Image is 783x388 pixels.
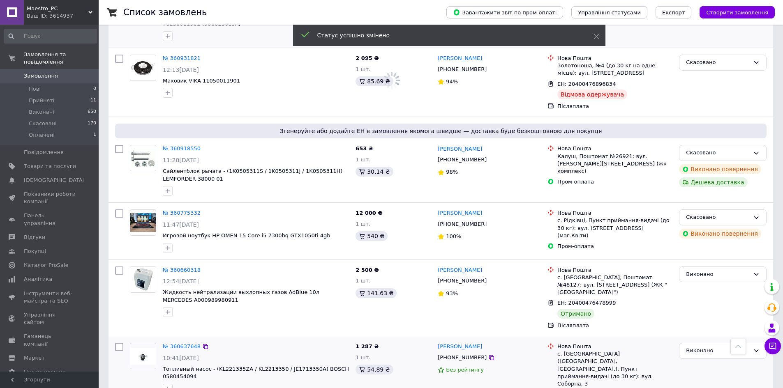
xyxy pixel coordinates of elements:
span: Замовлення [24,72,58,80]
span: Експорт [662,9,685,16]
span: 653 ₴ [356,145,373,152]
span: Повідомлення [24,149,64,156]
div: Скасовано [686,213,750,222]
span: Інструменти веб-майстра та SEO [24,290,76,305]
span: 1 [93,131,96,139]
span: 93% [446,290,458,296]
div: с. Рідківці, Пункт приймання-видачі (до 30 кг): вул. [STREET_ADDRESS] (маг.Квіти) [557,217,672,239]
span: Налаштування [24,368,66,376]
span: 98% [446,169,458,175]
button: Чат з покупцем [765,338,781,354]
img: Фото товару [130,348,156,365]
div: Післяплата [557,103,672,110]
span: Панель управління [24,212,76,227]
div: 141.63 ₴ [356,288,397,298]
div: Скасовано [686,58,750,67]
div: Нова Пошта [557,343,672,350]
a: [PERSON_NAME] [438,209,482,217]
div: Отримано [557,309,594,319]
div: Виконано повернення [679,229,761,239]
a: [PERSON_NAME] [438,55,482,62]
a: Фото товару [130,55,156,81]
div: Калуш, Поштомат №26921: вул. [PERSON_NAME][STREET_ADDRESS] (жк комплекс) [557,153,672,175]
span: Maestro_PC [27,5,88,12]
button: Управління статусами [571,6,647,18]
span: 0 [93,85,96,93]
a: Игровой ноутбук HP OMEN 15 Core i5 7300hq GTX1050ti 4gb [163,232,330,239]
span: 1 шт. [356,66,370,72]
img: Фото товару [130,267,156,292]
div: [PHONE_NUMBER] [436,64,488,75]
img: Фото товару [130,60,156,76]
a: [PERSON_NAME] [438,145,482,153]
span: [DEMOGRAPHIC_DATA] [24,177,85,184]
a: [PERSON_NAME] [438,266,482,274]
span: Покупці [24,248,46,255]
div: Пром-оплата [557,243,672,250]
div: [PHONE_NUMBER] [436,219,488,230]
div: Скасовано [686,149,750,157]
span: 2 500 ₴ [356,267,379,273]
div: Ваш ID: 3614937 [27,12,99,20]
a: № 360775332 [163,210,201,216]
a: Фото товару [130,209,156,236]
a: Створити замовлення [691,9,775,15]
button: Створити замовлення [700,6,775,18]
span: 1 шт. [356,278,370,284]
span: 10:41[DATE] [163,355,199,361]
span: 1 шт. [356,221,370,227]
div: Виконано [686,270,750,279]
span: Відгуки [24,234,45,241]
div: 54.89 ₴ [356,365,393,374]
div: Нова Пошта [557,209,672,217]
a: № 360931821 [163,55,201,61]
span: Скасовані [29,120,57,127]
div: Золотоноша, №4 (до 30 кг на одне місце): вул. [STREET_ADDRESS] [557,62,672,77]
span: Прийняті [29,97,54,104]
span: 12 000 ₴ [356,210,382,216]
a: Фото товару [130,343,156,369]
span: 12:54[DATE] [163,278,199,285]
a: № 360660318 [163,267,201,273]
img: Фото товару [130,213,156,232]
span: 11:47[DATE] [163,221,199,228]
a: Фото товару [130,266,156,293]
span: 1 шт. [356,156,370,163]
div: [PHONE_NUMBER] [436,154,488,165]
div: Відмова одержувача [557,90,627,99]
div: с. [GEOGRAPHIC_DATA] ([GEOGRAPHIC_DATA], [GEOGRAPHIC_DATA].), Пункт приймання-видачі (до 30 кг): ... [557,350,672,388]
span: Показники роботи компанії [24,191,76,205]
div: [PHONE_NUMBER] [436,276,488,286]
div: Статус успішно змінено [317,31,573,39]
a: Маховик VIKA 11050011901 [163,78,240,84]
input: Пошук [4,29,97,44]
a: Жидкость нейтрализации выхлопных газов AdBlue 10л MERCEDES A000989980911 [163,289,319,303]
a: [PERSON_NAME] [438,343,482,351]
span: Створити замовлення [706,9,768,16]
span: 11:20[DATE] [163,157,199,163]
span: Виконані [29,108,54,116]
div: Нова Пошта [557,266,672,274]
div: Пром-оплата [557,178,672,186]
span: ЕН: 20400476478999 [557,300,616,306]
div: Нова Пошта [557,145,672,152]
span: 2 095 ₴ [356,55,379,61]
a: Топливный насос - (KL221335ZA / KL2213350 / JE1713350A) BOSCH 0580454094 [163,366,349,380]
a: Фото товару [130,145,156,171]
span: 170 [88,120,96,127]
span: Нові [29,85,41,93]
div: Виконано повернення [679,164,761,174]
span: Замовлення та повідомлення [24,51,99,66]
h1: Список замовлень [123,7,207,17]
span: 94% [446,78,458,85]
div: Нова Пошта [557,55,672,62]
span: Гаманець компанії [24,333,76,347]
span: 650 [88,108,96,116]
span: 100% [446,233,461,239]
a: Сайлентблок рычага - (1K0505311S / 1K0505311J / 1K0505311H) LEMFORDER 38000 01 [163,168,342,182]
button: Експорт [656,6,692,18]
